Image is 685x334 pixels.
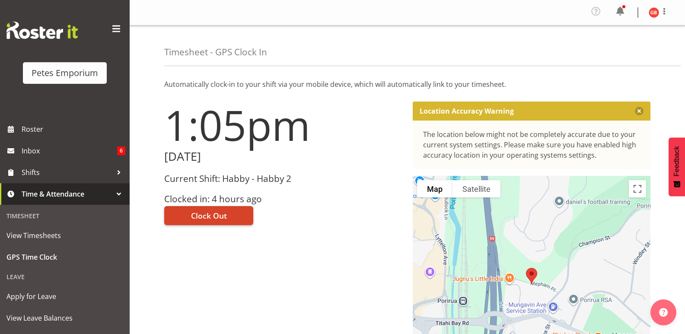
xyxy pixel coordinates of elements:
[2,307,127,329] a: View Leave Balances
[22,144,117,157] span: Inbox
[164,47,267,57] h4: Timesheet - GPS Clock In
[629,180,646,197] button: Toggle fullscreen view
[452,180,500,197] button: Show satellite imagery
[417,180,452,197] button: Show street map
[659,308,668,317] img: help-xxl-2.png
[191,210,227,221] span: Clock Out
[6,229,123,242] span: View Timesheets
[164,194,402,204] h3: Clocked in: 4 hours ago
[117,146,125,155] span: 6
[669,137,685,196] button: Feedback - Show survey
[22,123,125,136] span: Roster
[635,107,644,115] button: Close message
[6,312,123,324] span: View Leave Balances
[2,225,127,246] a: View Timesheets
[2,268,127,286] div: Leave
[164,102,402,148] h1: 1:05pm
[164,150,402,163] h2: [DATE]
[164,174,402,184] h3: Current Shift: Habby - Habby 2
[164,79,650,89] p: Automatically clock-in to your shift via your mobile device, which will automatically link to you...
[6,290,123,303] span: Apply for Leave
[164,206,253,225] button: Clock Out
[32,67,98,80] div: Petes Emporium
[423,129,640,160] div: The location below might not be completely accurate due to your current system settings. Please m...
[420,107,514,115] p: Location Accuracy Warning
[649,7,659,18] img: gillian-byford11184.jpg
[673,146,681,176] span: Feedback
[22,188,112,200] span: Time & Attendance
[22,166,112,179] span: Shifts
[6,22,78,39] img: Rosterit website logo
[2,286,127,307] a: Apply for Leave
[6,251,123,264] span: GPS Time Clock
[2,207,127,225] div: Timesheet
[2,246,127,268] a: GPS Time Clock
